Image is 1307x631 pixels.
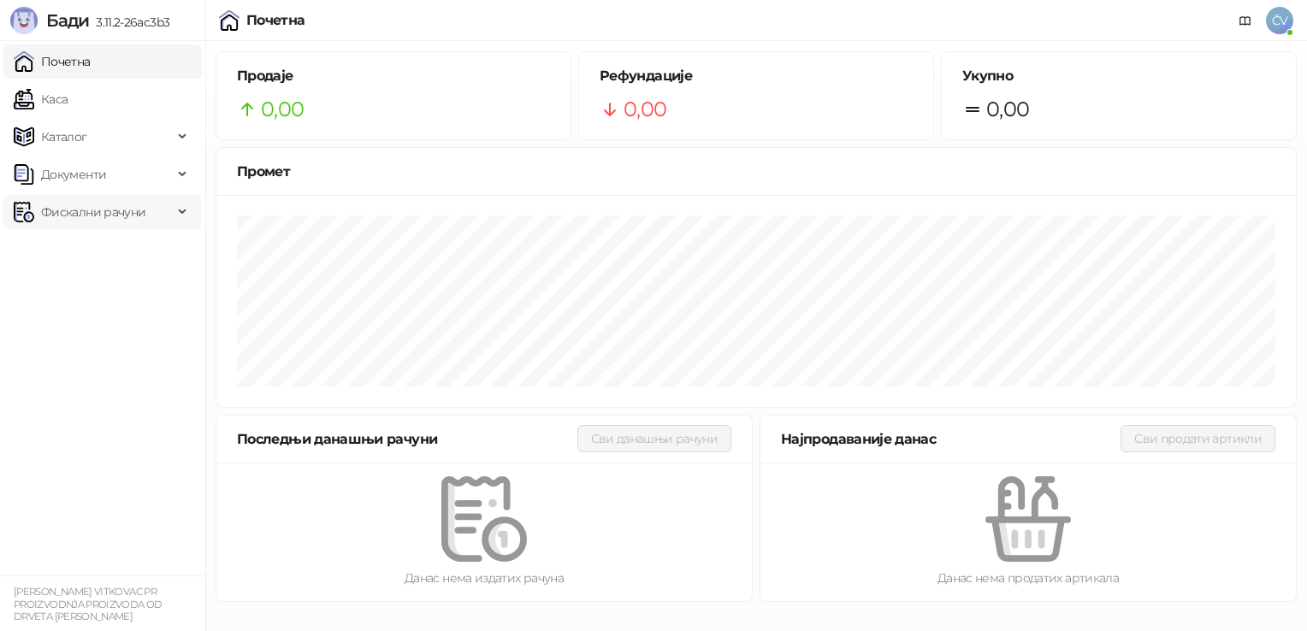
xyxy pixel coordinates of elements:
[246,14,305,27] div: Почетна
[788,569,1269,587] div: Данас нема продатих артикала
[1266,7,1293,34] span: ČV
[962,66,1275,86] h5: Укупно
[14,82,68,116] a: Каса
[237,161,1275,182] div: Промет
[14,586,163,622] small: [PERSON_NAME] VITKOVAC PR PROIZVODNJA PROIZVODA OD DRVETA [PERSON_NAME]
[244,569,724,587] div: Данас нема издатих рачуна
[10,7,38,34] img: Logo
[46,10,89,31] span: Бади
[14,44,91,79] a: Почетна
[577,425,731,452] button: Сви данашњи рачуни
[1121,425,1275,452] button: Сви продати артикли
[41,120,87,154] span: Каталог
[237,428,577,450] div: Последњи данашњи рачуни
[781,428,1121,450] div: Најпродаваније данас
[600,66,913,86] h5: Рефундације
[237,66,550,86] h5: Продаје
[41,157,106,192] span: Документи
[41,195,145,229] span: Фискални рачуни
[261,93,304,126] span: 0,00
[624,93,666,126] span: 0,00
[986,93,1029,126] span: 0,00
[1232,7,1259,34] a: Документација
[89,15,169,30] span: 3.11.2-26ac3b3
